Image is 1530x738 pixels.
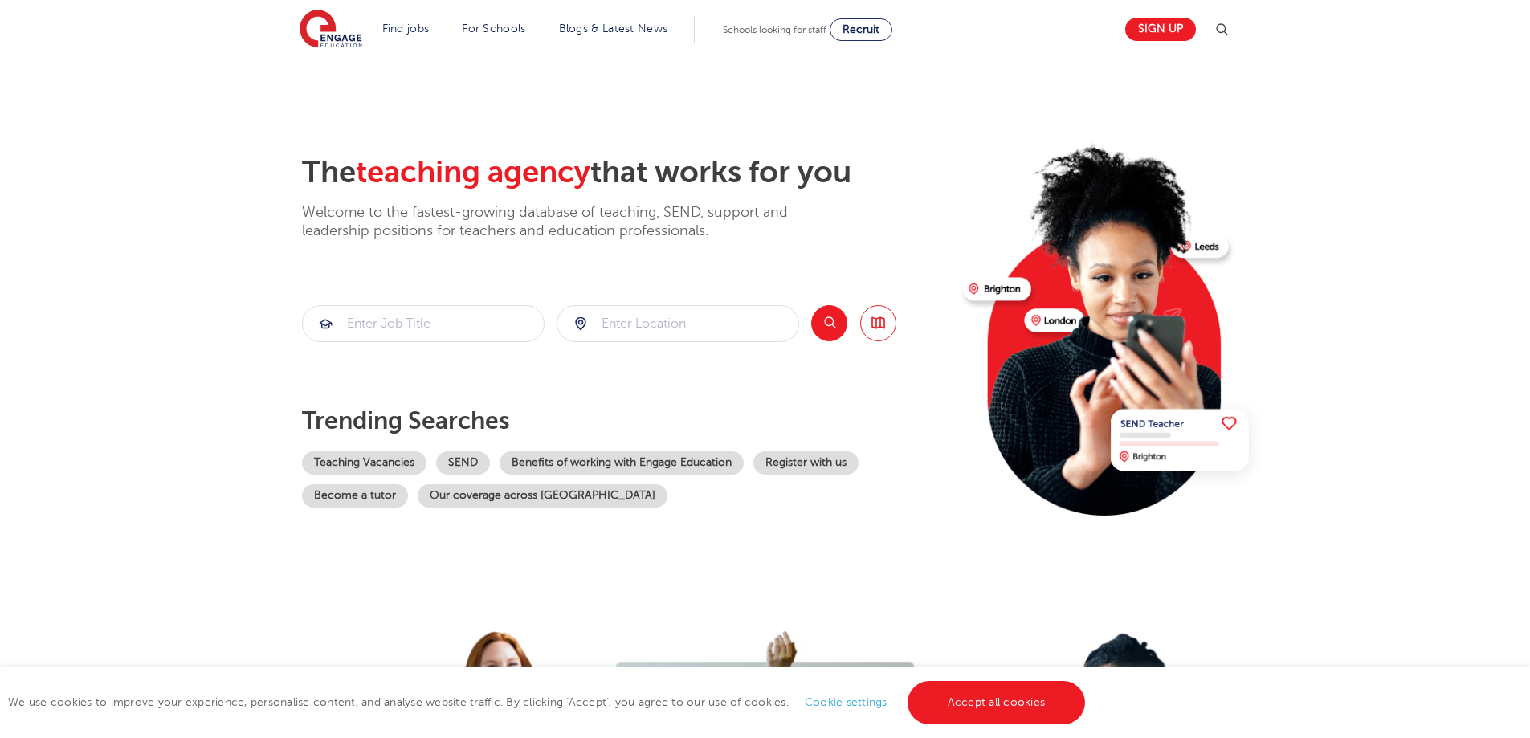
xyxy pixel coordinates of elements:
[302,451,426,475] a: Teaching Vacancies
[805,696,887,708] a: Cookie settings
[557,306,798,341] input: Submit
[908,681,1086,724] a: Accept all cookies
[753,451,859,475] a: Register with us
[500,451,744,475] a: Benefits of working with Engage Education
[418,484,667,508] a: Our coverage across [GEOGRAPHIC_DATA]
[303,306,544,341] input: Submit
[723,24,826,35] span: Schools looking for staff
[830,18,892,41] a: Recruit
[302,406,950,435] p: Trending searches
[462,22,525,35] a: For Schools
[1125,18,1196,41] a: Sign up
[382,22,430,35] a: Find jobs
[8,696,1089,708] span: We use cookies to improve your experience, personalise content, and analyse website traffic. By c...
[843,23,879,35] span: Recruit
[302,305,545,342] div: Submit
[557,305,799,342] div: Submit
[302,203,832,241] p: Welcome to the fastest-growing database of teaching, SEND, support and leadership positions for t...
[811,305,847,341] button: Search
[356,155,590,190] span: teaching agency
[559,22,668,35] a: Blogs & Latest News
[436,451,490,475] a: SEND
[300,10,362,50] img: Engage Education
[302,484,408,508] a: Become a tutor
[302,154,950,191] h2: The that works for you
